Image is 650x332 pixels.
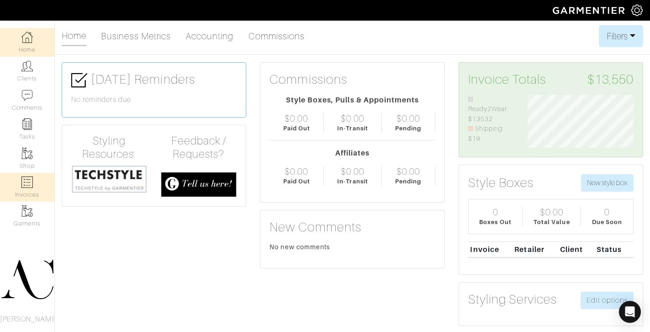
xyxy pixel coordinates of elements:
[604,207,610,218] div: 0
[270,148,435,159] div: Affiliates
[337,124,368,133] div: In-Transit
[285,166,308,177] div: $0.00
[270,220,435,235] h3: New Comments
[337,177,368,186] div: In-Transit
[548,2,631,18] img: garmentier-logo-header-white-b43fb05a5012e4ada735d5af1a66efaba907eab6374d6393d1fbf88cb4ef424d.png
[513,241,558,257] th: Retailer
[21,118,33,130] img: reminder-icon-8004d30b9f0a5d33ae49ab947aed9ed385cf756f9e5892f1edd6e32f2345188e.png
[599,25,643,47] button: Filters
[540,207,564,218] div: $0.00
[21,60,33,72] img: clients-icon-6bae9207a08558b7cb47a8932f037763ab4055f8c8b6bfacd5dc20c3e0201464.png
[248,27,305,45] a: Commissions
[468,95,514,124] li: Ready2Wear: $13532
[270,95,435,106] div: Style Boxes, Pulls & Appointments
[283,124,310,133] div: Paid Out
[468,175,534,191] h3: Style Boxes
[71,72,87,88] img: check-box-icon-36a4915ff3ba2bd8f6e4f29bc755bb66becd62c870f447fc0dd1365fcfddab58.png
[396,166,420,177] div: $0.00
[581,292,634,309] a: Edit options
[493,207,498,218] div: 0
[468,72,634,87] h3: Invoice Totals
[21,177,33,188] img: orders-icon-0abe47150d42831381b5fb84f609e132dff9fe21cb692f30cb5eec754e2cba89.png
[395,124,421,133] div: Pending
[62,27,86,46] a: Home
[468,241,513,257] th: Invoice
[396,113,420,124] div: $0.00
[71,96,237,104] h6: No reminders due
[594,241,634,257] th: Status
[341,166,365,177] div: $0.00
[21,90,33,101] img: comment-icon-a0a6a9ef722e966f86d9cbdc48e553b5cf19dbc54f86b18d962a5391bc8f6eb6.png
[581,174,634,192] button: New style box
[161,172,237,198] img: feedback_requests-3821251ac2bd56c73c230f3229a5b25d6eb027adea667894f41107c140538ee0.png
[468,124,514,144] li: Shipping: $19
[71,165,147,194] img: techstyle-93310999766a10050dc78ceb7f971a75838126fd19372ce40ba20cdf6a89b94b.png
[479,218,511,226] div: Boxes Out
[21,205,33,217] img: garments-icon-b7da505a4dc4fd61783c78ac3ca0ef83fa9d6f193b1c9dc38574b1d14d53ca28.png
[161,134,237,161] h4: Feedback / Requests?
[270,242,435,252] div: No new comments
[587,72,634,87] span: $13,550
[71,72,237,88] h3: [DATE] Reminders
[619,301,641,323] div: Open Intercom Messenger
[185,27,234,45] a: Accounting
[21,32,33,43] img: dashboard-icon-dbcd8f5a0b271acd01030246c82b418ddd0df26cd7fceb0bd07c9910d44c42f6.png
[71,134,147,161] h4: Styling Resources:
[631,5,643,16] img: gear-icon-white-bd11855cb880d31180b6d7d6211b90ccbf57a29d726f0c71d8c61bd08dd39cc2.png
[534,218,570,226] div: Total Value
[468,292,557,307] h3: Styling Services
[341,113,365,124] div: $0.00
[270,72,347,87] h3: Commissions
[558,241,594,257] th: Client
[592,218,622,226] div: Due Soon
[101,27,171,45] a: Business Metrics
[285,113,308,124] div: $0.00
[395,177,421,186] div: Pending
[21,148,33,159] img: garments-icon-b7da505a4dc4fd61783c78ac3ca0ef83fa9d6f193b1c9dc38574b1d14d53ca28.png
[283,177,310,186] div: Paid Out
